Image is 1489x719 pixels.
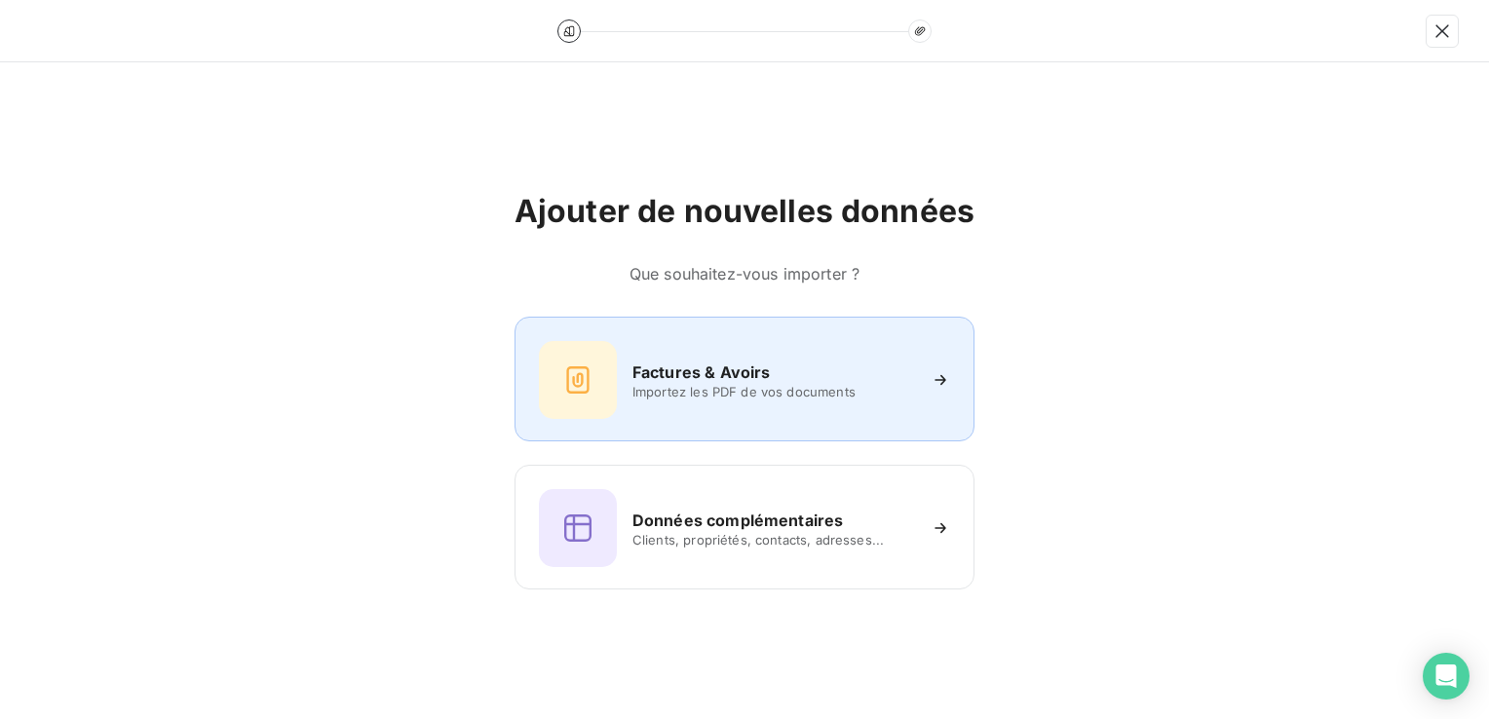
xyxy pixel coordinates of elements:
h6: Données complémentaires [632,509,843,532]
span: Clients, propriétés, contacts, adresses... [632,532,915,548]
h6: Factures & Avoirs [632,360,771,384]
div: Open Intercom Messenger [1423,653,1470,700]
h6: Que souhaitez-vous importer ? [515,262,974,285]
h2: Ajouter de nouvelles données [515,192,974,231]
span: Importez les PDF de vos documents [632,384,915,399]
